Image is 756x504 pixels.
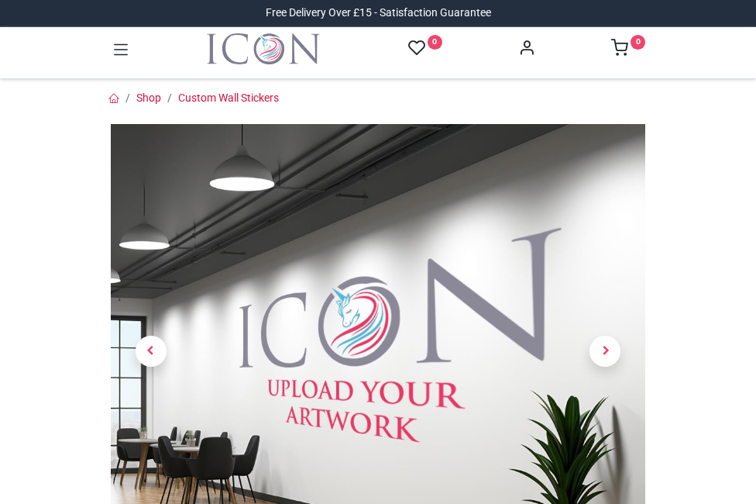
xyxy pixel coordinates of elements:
a: Shop [136,91,161,104]
img: Icon Wall Stickers [207,33,320,64]
a: 0 [611,43,645,56]
a: 0 [408,39,442,58]
a: Account Info [518,43,535,56]
a: Custom Wall Stickers [178,91,279,104]
sup: 0 [428,35,442,50]
div: Free Delivery Over £15 - Satisfaction Guarantee [266,5,491,21]
a: Logo of Icon Wall Stickers [207,33,320,64]
span: Previous [136,336,167,367]
span: Next [589,336,620,367]
sup: 0 [631,35,645,50]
